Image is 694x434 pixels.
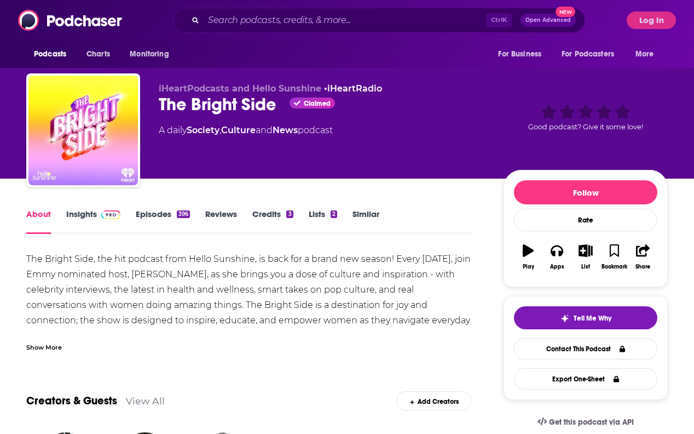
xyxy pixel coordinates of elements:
[554,44,630,65] button: open menu
[26,394,117,408] a: Creators & Guests
[629,237,657,277] button: Share
[130,47,169,62] span: Monitoring
[581,264,590,270] div: List
[252,209,293,234] a: Credits3
[396,391,471,410] div: Add Creators
[528,123,643,131] span: Good podcast? Give it some love!
[159,124,333,137] div: A daily podcast
[187,125,219,135] a: Society
[490,44,555,65] button: open menu
[549,418,634,427] span: Get this podcast via API
[159,83,321,94] span: iHeartPodcasts and Hello Sunshine
[560,314,569,323] img: tell me why sparkle
[221,125,256,135] a: Culture
[205,209,237,234] a: Reviews
[562,47,614,62] span: For Podcasters
[571,237,600,277] button: List
[574,314,611,323] span: Tell Me Why
[635,264,650,270] div: Share
[504,83,668,151] div: Good podcast? Give it some love!
[219,125,221,135] span: ,
[514,338,657,359] a: Contact This Podcast
[256,125,273,135] span: and
[136,209,190,234] a: Episodes396
[86,47,110,62] span: Charts
[627,12,676,29] button: Log In
[79,44,117,65] a: Charts
[309,209,337,234] a: Lists2
[514,237,542,277] button: Play
[514,209,657,231] div: Rate
[327,83,382,94] a: iHeartRadio
[331,210,337,218] div: 2
[101,210,120,219] img: Podchaser Pro
[122,44,183,65] button: open menu
[352,209,379,234] a: Similar
[28,76,138,185] img: The Bright Side
[514,180,657,204] button: Follow
[204,12,486,29] input: Search podcasts, credits, & more...
[173,8,585,33] div: Search podcasts, credits, & more...
[556,7,575,17] span: New
[498,47,541,62] span: For Business
[177,210,190,218] div: 396
[525,18,571,23] span: Open Advanced
[514,368,657,390] button: Export One-Sheet
[542,237,571,277] button: Apps
[66,209,120,234] a: InsightsPodchaser Pro
[628,44,668,65] button: open menu
[602,264,627,270] div: Bookmark
[550,264,564,270] div: Apps
[486,13,512,27] span: Ctrl K
[523,264,534,270] div: Play
[126,395,165,407] a: View All
[26,252,471,344] div: The Bright Side, the hit podcast from Hello Sunshine, is back for a brand new season! Every [DATE...
[18,10,123,31] img: Podchaser - Follow, Share and Rate Podcasts
[304,101,331,106] span: Claimed
[635,47,654,62] span: More
[520,14,576,27] button: Open AdvancedNew
[286,210,293,218] div: 3
[324,83,382,94] span: •
[26,44,80,65] button: open menu
[600,237,628,277] button: Bookmark
[514,306,657,329] button: tell me why sparkleTell Me Why
[26,209,51,234] a: About
[273,125,298,135] a: News
[34,47,66,62] span: Podcasts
